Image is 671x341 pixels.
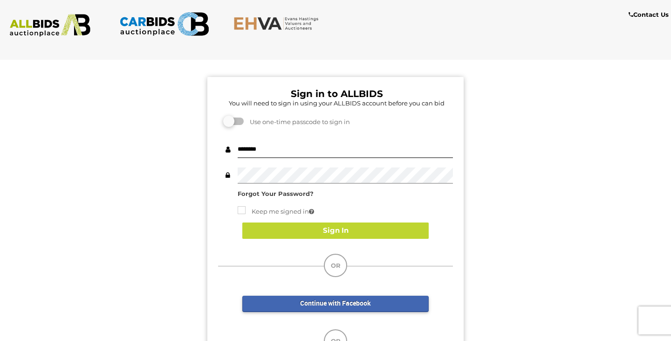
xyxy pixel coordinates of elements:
div: OR [324,254,347,277]
b: Sign in to ALLBIDS [291,88,383,99]
img: EHVA.com.au [233,16,324,30]
a: Continue with Facebook [242,296,429,312]
label: Keep me signed in [238,206,314,217]
b: Contact Us [629,11,669,18]
h5: You will need to sign in using your ALLBIDS account before you can bid [220,100,453,106]
span: Use one-time passcode to sign in [245,118,350,125]
img: ALLBIDS.com.au [5,14,96,37]
button: Sign In [242,223,429,239]
img: CARBIDS.com.au [119,9,210,39]
a: Forgot Your Password? [238,190,314,197]
a: Contact Us [629,9,671,20]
